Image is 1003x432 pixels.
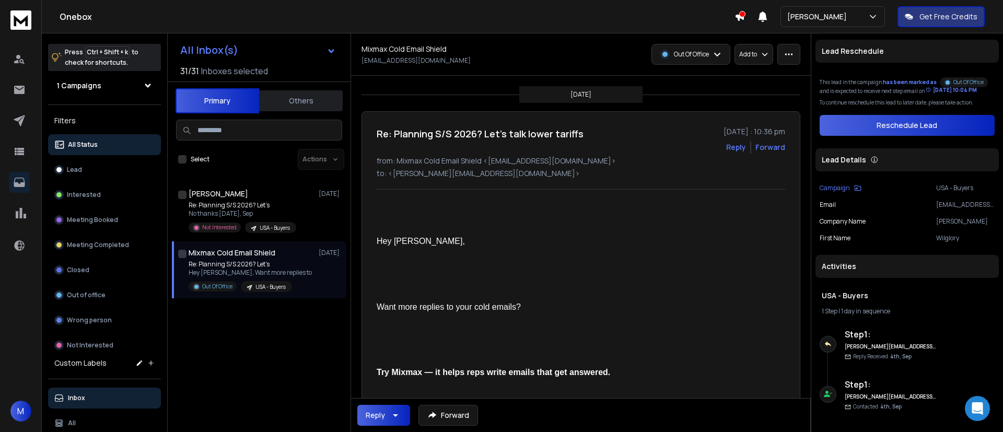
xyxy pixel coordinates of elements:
[201,65,268,77] h3: Inboxes selected
[67,266,89,274] p: Closed
[180,65,199,77] span: 31 / 31
[853,353,912,360] p: Reply Received
[56,80,101,91] h1: 1 Campaigns
[67,191,101,199] p: Interested
[883,78,937,86] span: has been marked as
[880,403,902,410] span: 4th, Sep
[845,393,936,401] h6: [PERSON_NAME][EMAIL_ADDRESS][DOMAIN_NAME]
[48,134,161,155] button: All Status
[841,307,890,316] span: 1 day in sequence
[180,45,238,55] h1: All Inbox(s)
[377,168,785,179] p: to: <[PERSON_NAME][EMAIL_ADDRESS][DOMAIN_NAME]>
[67,316,112,324] p: Wrong person
[377,368,610,377] b: Try Mixmax — it helps reps write emails that get answered.
[822,290,993,301] h1: USA - Buyers
[919,11,977,22] p: Get Free Credits
[48,310,161,331] button: Wrong person
[68,141,98,149] p: All Status
[674,50,709,59] p: Out Of Office
[65,47,138,68] p: Press to check for shortcuts.
[377,156,785,166] p: from: Mixmax Cold Email Shield <[EMAIL_ADDRESS][DOMAIN_NAME]>
[172,40,344,61] button: All Inbox(s)
[845,378,936,391] h6: Step 1 :
[726,142,746,153] button: Reply
[189,189,248,199] h1: [PERSON_NAME]
[822,155,866,165] p: Lead Details
[60,10,734,23] h1: Onebox
[853,403,902,411] p: Contacted
[936,184,995,192] p: USA - Buyers
[202,283,232,290] p: Out Of Office
[890,353,912,360] span: 4th, Sep
[176,88,259,113] button: Primary
[845,343,936,351] h6: [PERSON_NAME][EMAIL_ADDRESS][DOMAIN_NAME]
[48,335,161,356] button: Not Interested
[259,89,343,112] button: Others
[926,86,977,94] div: [DATE] 10:04 PM
[822,307,837,316] span: 1 Step
[820,115,995,136] button: Reschedule Lead
[48,235,161,255] button: Meeting Completed
[191,155,209,164] label: Select
[319,190,342,198] p: [DATE]
[820,217,866,226] p: Company Name
[319,249,342,257] p: [DATE]
[48,113,161,128] h3: Filters
[189,268,312,277] p: Hey [PERSON_NAME], Want more replies to
[897,6,985,27] button: Get Free Credits
[936,234,995,242] p: Wilglory
[255,283,286,291] p: USA - Buyers
[48,184,161,205] button: Interested
[85,46,130,58] span: Ctrl + Shift + k
[936,217,995,226] p: [PERSON_NAME]
[815,255,999,278] div: Activities
[377,126,584,141] h1: Re: Planning S/S 2026? Let’s talk lower tariffs
[361,44,447,54] h1: Mixmax Cold Email Shield
[724,126,785,137] p: [DATE] : 10:36 pm
[361,56,471,65] p: [EMAIL_ADDRESS][DOMAIN_NAME]
[822,46,884,56] p: Lead Reschedule
[48,388,161,408] button: Inbox
[366,410,385,421] div: Reply
[67,166,82,174] p: Lead
[67,216,118,224] p: Meeting Booked
[189,248,275,258] h1: Mixmax Cold Email Shield
[189,209,296,218] p: No thanks [DATE], Sep
[820,184,861,192] button: Campaign
[822,307,993,316] div: |
[48,285,161,306] button: Out of office
[54,358,107,368] h3: Custom Labels
[936,201,995,209] p: [EMAIL_ADDRESS][DOMAIN_NAME]
[48,209,161,230] button: Meeting Booked
[189,260,312,268] p: Re: Planning S/S 2026? Let’s
[48,260,161,281] button: Closed
[787,11,851,22] p: [PERSON_NAME]
[418,405,478,426] button: Forward
[845,328,936,341] h6: Step 1 :
[965,396,990,421] div: Open Intercom Messenger
[260,224,290,232] p: USA - Buyers
[820,201,836,209] p: Email
[755,142,785,153] div: Forward
[189,201,296,209] p: Re: Planning S/S 2026? Let’s
[820,184,850,192] p: Campaign
[953,78,984,86] p: Out Of Office
[820,99,995,107] p: To continue reschedule this lead to later date, please take action.
[739,50,757,59] p: Add to
[48,75,161,96] button: 1 Campaigns
[377,302,682,313] div: Want more replies to your cold emails?
[377,236,682,247] div: Hey [PERSON_NAME],
[357,405,410,426] button: Reply
[10,10,31,30] img: logo
[820,75,995,95] div: This lead in the campaign and is expected to receive next step email on
[820,234,850,242] p: First Name
[10,401,31,422] button: M
[68,394,85,402] p: Inbox
[48,159,161,180] button: Lead
[68,419,76,427] p: All
[570,90,591,99] p: [DATE]
[67,341,113,349] p: Not Interested
[67,291,106,299] p: Out of office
